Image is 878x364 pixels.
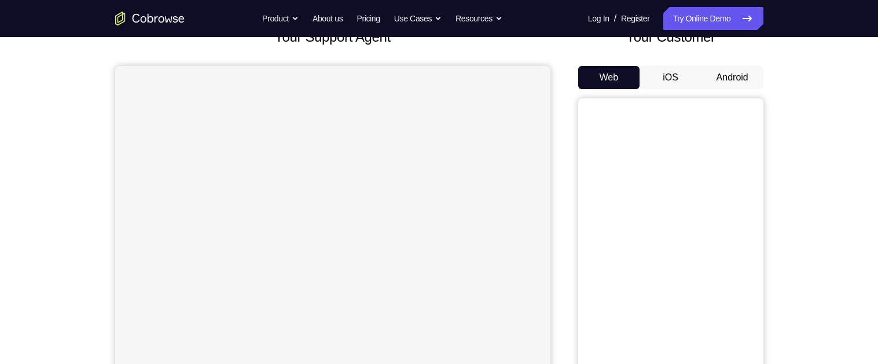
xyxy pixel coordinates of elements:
a: Log In [588,7,609,30]
button: Android [701,66,763,89]
a: Go to the home page [115,12,185,25]
button: Web [578,66,640,89]
button: Resources [455,7,502,30]
h2: Your Customer [578,27,763,47]
button: iOS [640,66,701,89]
a: Try Online Demo [663,7,763,30]
button: Use Cases [394,7,442,30]
a: Pricing [357,7,380,30]
a: Register [621,7,649,30]
span: / [614,12,616,25]
a: About us [313,7,343,30]
button: Product [262,7,299,30]
h2: Your Support Agent [115,27,550,47]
